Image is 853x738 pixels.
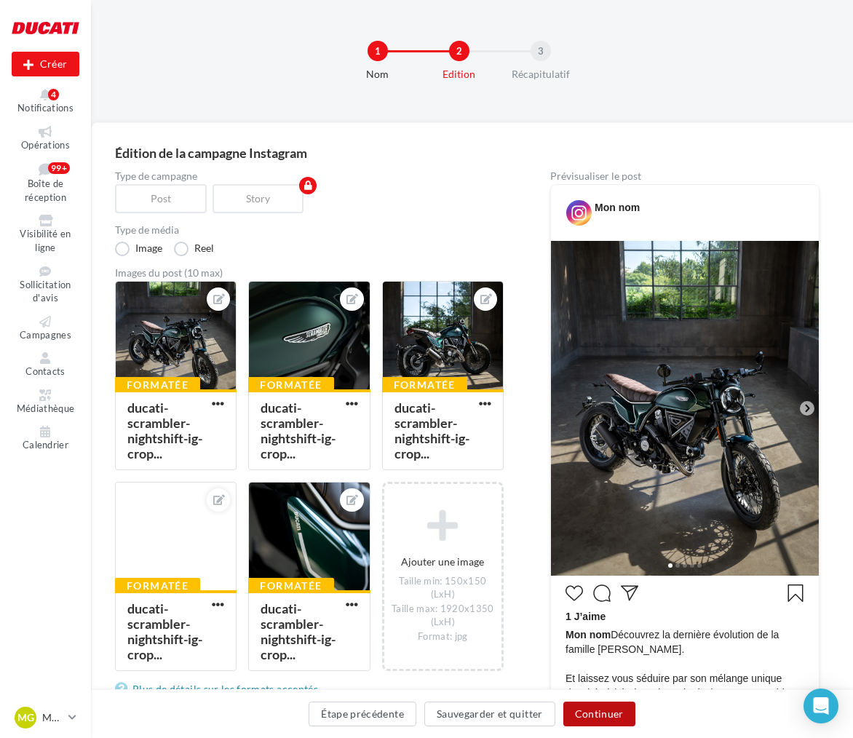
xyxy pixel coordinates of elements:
div: Formatée [248,578,333,594]
div: Formatée [248,377,333,393]
span: Mon nom [566,629,611,640]
span: Boîte de réception [25,178,66,204]
div: 1 [368,41,388,61]
div: Prévisualiser le post [550,171,820,181]
button: Créer [12,52,79,76]
a: Plus de détails sur les formats acceptés [115,681,324,698]
div: ducati-scrambler-nightshift-ig-crop... [261,600,336,662]
div: 3 [531,41,551,61]
svg: Partager la publication [621,584,638,602]
span: Visibilité en ligne [20,229,71,254]
span: Campagnes [20,329,71,341]
div: Open Intercom Messenger [804,689,838,723]
svg: Commenter [593,584,611,602]
a: Contacts [12,349,79,381]
label: Reel [174,242,214,256]
div: ducati-scrambler-nightshift-ig-crop... [261,400,336,461]
span: Sollicitation d'avis [20,279,71,304]
div: Formatée [115,578,200,594]
div: Nouvelle campagne [12,52,79,76]
label: Type de média [115,225,504,235]
div: ducati-scrambler-nightshift-ig-crop... [127,400,202,461]
span: Calendrier [23,440,68,451]
label: Image [115,242,162,256]
a: Sollicitation d'avis [12,263,79,307]
div: Édition de la campagne Instagram [115,146,843,159]
a: Campagnes [12,313,79,344]
a: Calendrier [12,423,79,454]
a: Mg Murit [PERSON_NAME] [12,704,79,731]
div: Nom [331,67,424,82]
div: Images du post (10 max) [115,268,504,278]
div: 4 [48,89,59,100]
label: Type de campagne [115,171,504,181]
span: Mg [17,710,34,725]
button: Continuer [563,702,635,726]
a: Médiathèque [12,386,79,418]
svg: J’aime [566,584,583,602]
span: Opérations [21,139,70,151]
div: 1 J’aime [566,609,804,627]
a: Boîte de réception99+ [12,159,79,206]
a: Visibilité en ligne [12,212,79,256]
div: Récapitulatif [494,67,587,82]
svg: Enregistrer [787,584,804,602]
div: Edition [413,67,506,82]
div: 2 [449,41,469,61]
div: Formatée [115,377,200,393]
p: Murit [PERSON_NAME] [42,710,63,725]
div: Mon nom [595,200,640,215]
button: Sauvegarder et quitter [424,702,555,726]
div: ducati-scrambler-nightshift-ig-crop... [127,600,202,662]
button: Notifications 4 [12,86,79,117]
a: Opérations [12,123,79,154]
span: Contacts [25,365,66,377]
div: ducati-scrambler-nightshift-ig-crop... [394,400,469,461]
div: Formatée [382,377,467,393]
span: Médiathèque [17,402,75,414]
div: 99+ [48,162,70,174]
span: Notifications [17,102,74,114]
button: Étape précédente [309,702,416,726]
